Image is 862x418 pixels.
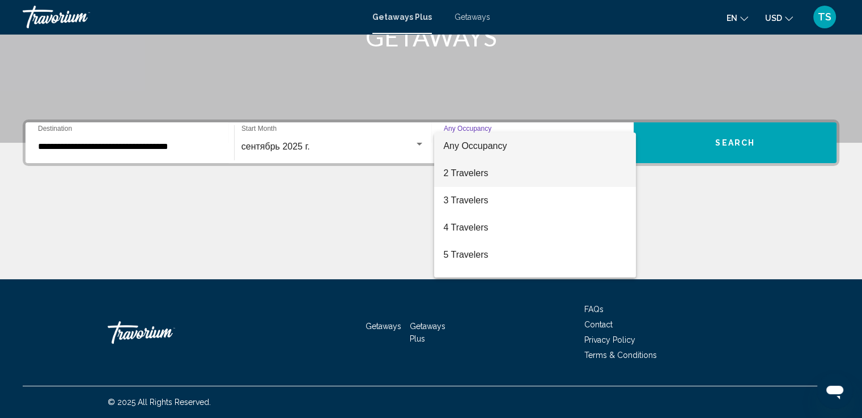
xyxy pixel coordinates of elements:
span: 2 Travelers [443,160,627,187]
span: Any Occupancy [443,141,507,151]
span: 5 Travelers [443,241,627,268]
span: 4 Travelers [443,214,627,241]
span: 6 Travelers [443,268,627,296]
iframe: Кнопка запуска окна обмена сообщениями [817,373,853,409]
span: 3 Travelers [443,187,627,214]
